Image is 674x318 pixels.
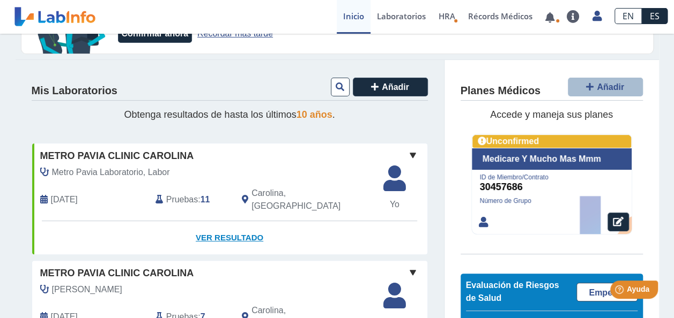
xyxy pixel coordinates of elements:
[166,193,198,206] span: Pruebas
[461,85,540,97] h4: Planes Médicos
[642,8,668,24] a: ES
[51,193,78,206] span: 2025-09-24
[124,109,335,120] span: Obtenga resultados de hasta los últimos .
[576,283,638,301] a: Empezar
[32,85,117,97] h4: Mis Laboratorios
[52,283,122,296] span: Figueroa Rivera, Antonio
[579,276,662,306] iframe: Help widget launcher
[377,198,412,211] span: Yo
[597,82,624,92] span: Añadir
[614,8,642,24] a: EN
[197,29,273,38] a: Recordar más tarde
[251,187,370,213] span: Carolina, PR
[490,109,613,120] span: Accede y maneja sus planes
[297,109,332,120] span: 10 años
[353,78,428,96] button: Añadir
[32,221,427,255] a: Ver Resultado
[118,24,192,43] button: Confirmar ahora
[147,187,234,213] div: :
[40,266,194,281] span: Metro Pavia Clinic Carolina
[466,281,559,302] span: Evaluación de Riesgos de Salud
[52,166,170,179] span: Metro Pavia Laboratorio, Labor
[382,82,409,92] span: Añadir
[40,149,194,163] span: Metro Pavia Clinic Carolina
[201,195,210,204] b: 11
[568,78,643,96] button: Añadir
[439,11,455,21] span: HRA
